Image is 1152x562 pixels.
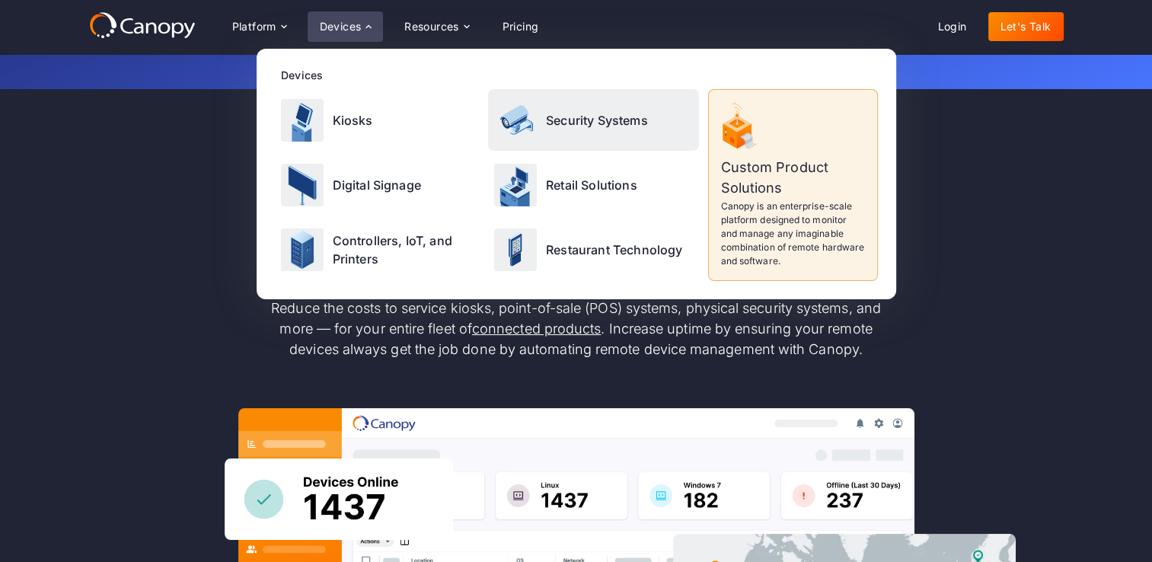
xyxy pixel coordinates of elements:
[546,241,682,259] p: Restaurant Technology
[546,111,648,129] p: Security Systems
[488,154,699,216] a: Retail Solutions
[257,298,896,359] p: Reduce the costs to service kiosks, point-of-sale (POS) systems, physical security systems, and m...
[308,11,384,42] div: Devices
[488,89,699,151] a: Security Systems
[232,21,276,32] div: Platform
[225,458,453,540] img: Canopy sees how many devices are online
[404,21,459,32] div: Resources
[281,67,878,83] div: Devices
[926,12,979,41] a: Login
[275,89,486,151] a: Kiosks
[257,49,896,299] nav: Devices
[721,200,865,268] p: Canopy is an enterprise-scale platform designed to monitor and manage any imaginable combination ...
[220,11,298,42] div: Platform
[333,111,373,129] p: Kiosks
[988,12,1064,41] a: Let's Talk
[472,321,601,337] a: connected products
[320,21,362,32] div: Devices
[490,12,551,41] a: Pricing
[708,89,878,281] a: Custom Product SolutionsCanopy is an enterprise-scale platform designed to monitor and manage any...
[203,64,949,80] p: Get
[546,176,637,194] p: Retail Solutions
[721,157,865,198] p: Custom Product Solutions
[333,176,421,194] p: Digital Signage
[275,154,486,216] a: Digital Signage
[333,232,480,268] p: Controllers, IoT, and Printers
[488,219,699,281] a: Restaurant Technology
[275,219,486,281] a: Controllers, IoT, and Printers
[392,11,480,42] div: Resources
